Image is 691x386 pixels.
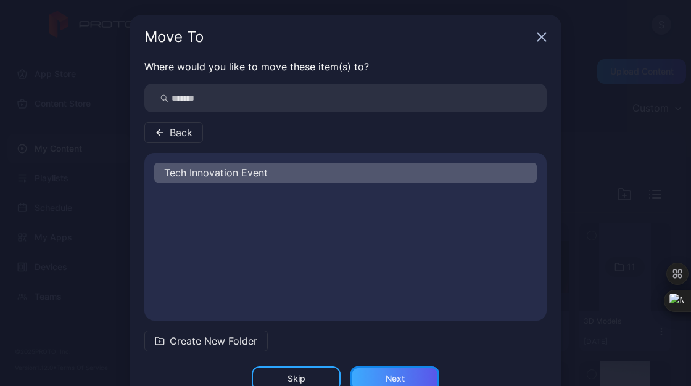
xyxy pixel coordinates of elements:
[170,125,192,140] span: Back
[164,165,268,180] span: Tech Innovation Event
[144,59,547,74] p: Where would you like to move these item(s) to?
[288,374,305,384] div: Skip
[170,334,257,348] span: Create New Folder
[144,122,203,143] button: Back
[144,30,532,44] div: Move To
[144,331,268,351] button: Create New Folder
